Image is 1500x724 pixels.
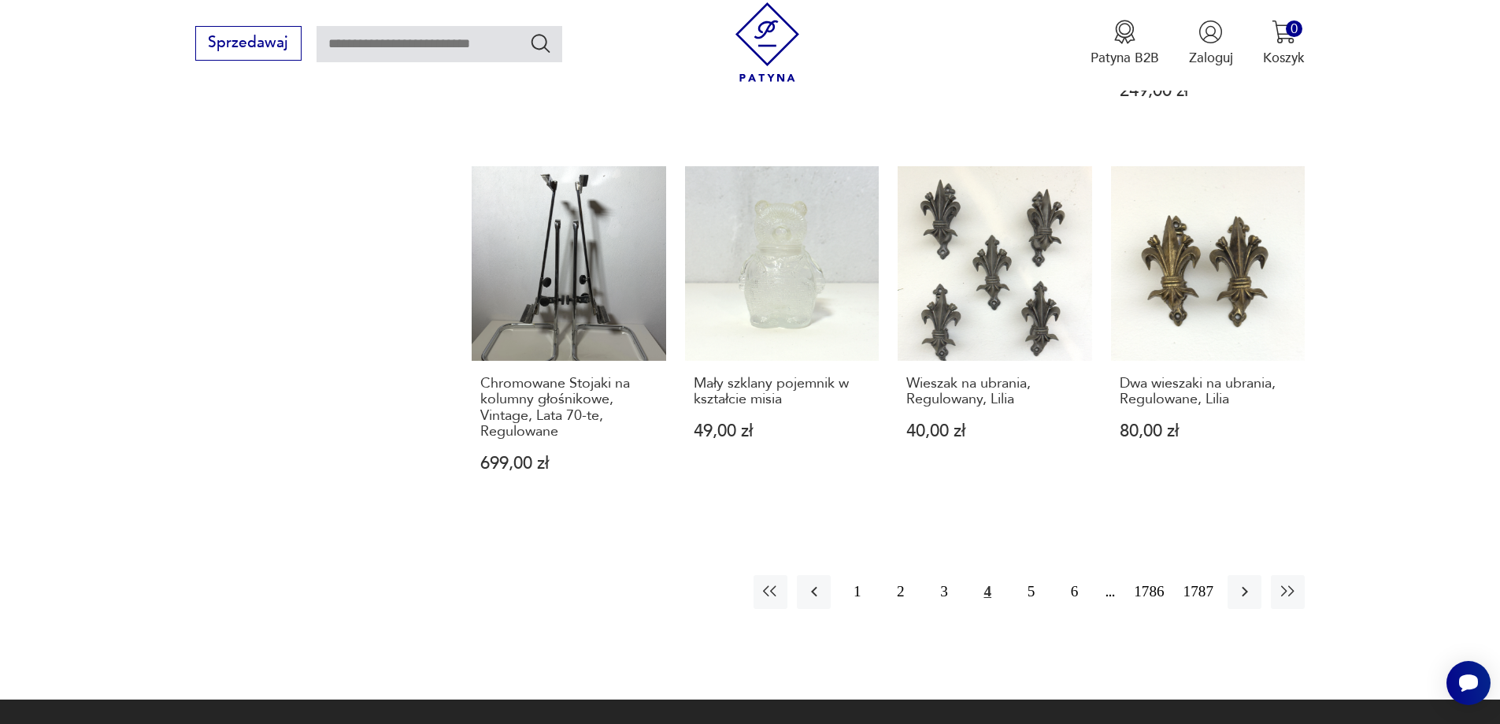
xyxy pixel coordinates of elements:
[1091,49,1159,67] p: Patyna B2B
[1120,376,1297,408] h3: Dwa wieszaki na ubrania, Regulowane, Lilia
[685,166,880,508] a: Mały szklany pojemnik w kształcie misiaMały szklany pojemnik w kształcie misia49,00 zł
[1014,575,1048,609] button: 5
[1057,575,1091,609] button: 6
[1189,49,1233,67] p: Zaloguj
[1113,20,1137,44] img: Ikona medalu
[480,455,657,472] p: 699,00 zł
[1263,20,1305,67] button: 0Koszyk
[1091,20,1159,67] button: Patyna B2B
[472,166,666,508] a: Chromowane Stojaki na kolumny głośnikowe, Vintage, Lata 70-te, RegulowaneChromowane Stojaki na ko...
[1179,575,1218,609] button: 1787
[1091,20,1159,67] a: Ikona medaluPatyna B2B
[898,166,1092,508] a: Wieszak na ubrania, Regulowany, LiliaWieszak na ubrania, Regulowany, Lilia40,00 zł
[195,26,302,61] button: Sprzedawaj
[1111,166,1306,508] a: Dwa wieszaki na ubrania, Regulowane, LiliaDwa wieszaki na ubrania, Regulowane, Lilia80,00 zł
[728,2,807,82] img: Patyna - sklep z meblami i dekoracjami vintage
[1446,661,1491,705] iframe: Smartsupp widget button
[927,575,961,609] button: 3
[1120,423,1297,440] p: 80,00 zł
[906,423,1083,440] p: 40,00 zł
[1198,20,1223,44] img: Ikonka użytkownika
[1189,20,1233,67] button: Zaloguj
[1286,20,1302,37] div: 0
[1263,49,1305,67] p: Koszyk
[1272,20,1296,44] img: Ikona koszyka
[529,32,552,54] button: Szukaj
[840,575,874,609] button: 1
[1120,83,1297,99] p: 249,00 zł
[195,38,302,50] a: Sprzedawaj
[906,376,1083,408] h3: Wieszak na ubrania, Regulowany, Lilia
[971,575,1005,609] button: 4
[694,423,871,440] p: 49,00 zł
[883,575,917,609] button: 2
[694,376,871,408] h3: Mały szklany pojemnik w kształcie misia
[480,376,657,440] h3: Chromowane Stojaki na kolumny głośnikowe, Vintage, Lata 70-te, Regulowane
[1129,575,1169,609] button: 1786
